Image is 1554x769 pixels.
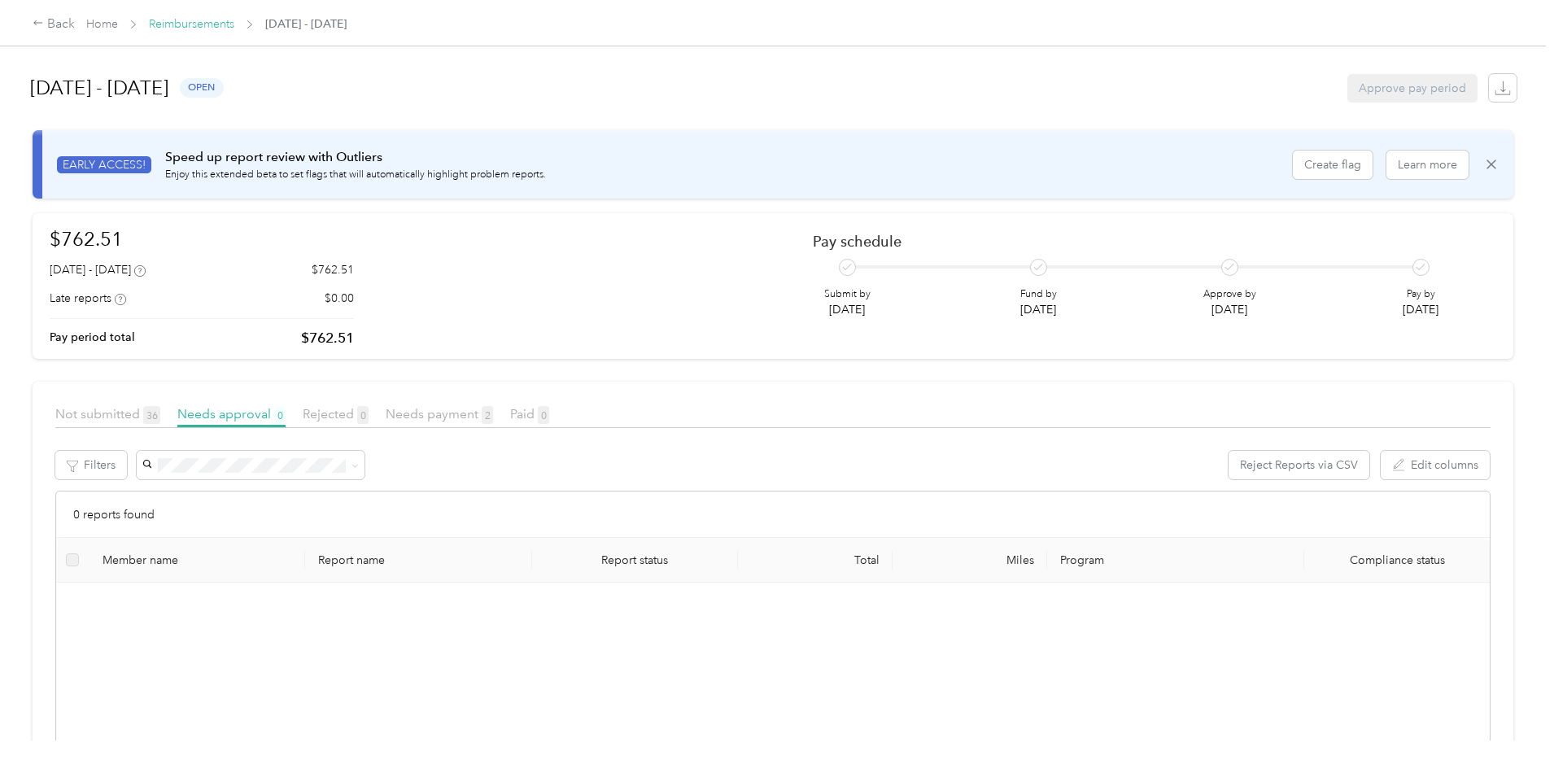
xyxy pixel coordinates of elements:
[1203,287,1256,302] p: Approve by
[1386,151,1469,179] button: Learn more
[824,287,871,302] p: Submit by
[274,406,286,424] span: 0
[177,406,286,422] span: Needs approval
[30,68,168,107] h1: [DATE] - [DATE]
[1047,538,1304,583] th: Program
[50,225,354,253] h1: $762.51
[86,17,118,31] a: Home
[510,406,549,422] span: Paid
[301,328,354,348] p: $762.51
[57,156,151,173] span: EARLY ACCESS!
[305,538,531,583] th: Report name
[89,538,306,583] th: Member name
[1317,553,1477,567] span: Compliance status
[386,406,493,422] span: Needs payment
[482,406,493,424] span: 2
[50,261,146,278] div: [DATE] - [DATE]
[538,406,549,424] span: 0
[1229,451,1369,479] button: Reject Reports via CSV
[50,329,135,346] p: Pay period total
[180,78,224,97] span: open
[813,233,1468,250] h2: Pay schedule
[1020,287,1057,302] p: Fund by
[55,451,127,479] button: Filters
[1403,301,1438,318] p: [DATE]
[824,301,871,318] p: [DATE]
[143,406,160,424] span: 36
[1463,678,1554,769] iframe: Everlance-gr Chat Button Frame
[1293,151,1373,179] button: Create flag
[265,15,347,33] span: [DATE] - [DATE]
[165,147,546,168] p: Speed up report review with Outliers
[357,406,369,424] span: 0
[1381,451,1490,479] button: Edit columns
[149,17,234,31] a: Reimbursements
[545,553,725,567] span: Report status
[303,406,369,422] span: Rejected
[751,553,880,567] div: Total
[50,290,126,307] div: Late reports
[165,168,546,182] p: Enjoy this extended beta to set flags that will automatically highlight problem reports.
[56,492,1490,538] div: 0 reports found
[325,290,354,307] p: $0.00
[103,553,293,567] div: Member name
[1403,287,1438,302] p: Pay by
[1020,301,1057,318] p: [DATE]
[906,553,1034,567] div: Miles
[55,406,160,422] span: Not submitted
[1203,301,1256,318] p: [DATE]
[312,261,354,278] p: $762.51
[33,15,75,34] div: Back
